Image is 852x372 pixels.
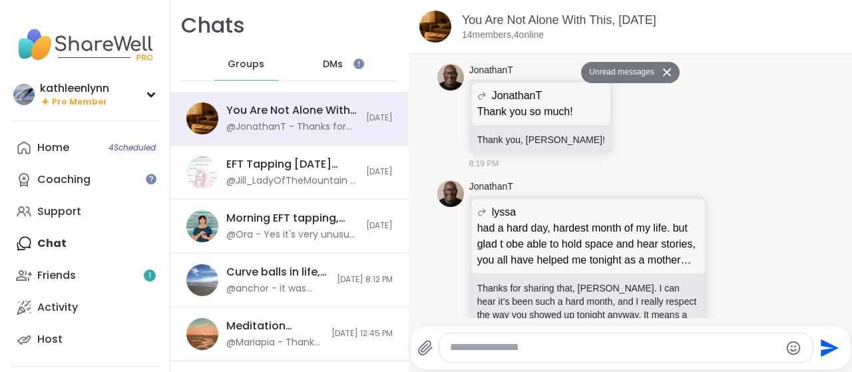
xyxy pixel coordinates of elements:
p: had a hard day, hardest month of my life. but glad t obe able to hold space and hear stories, you... [477,220,700,268]
div: @Jill_LadyOfTheMountain - totally agree [226,174,358,188]
span: JonathanT [492,88,542,104]
span: DMs [323,58,343,71]
a: Friends1 [11,260,159,291]
span: [DATE] 8:12 PM [337,274,393,285]
iframe: Spotlight [146,174,156,184]
a: Coaching [11,164,159,196]
span: [DATE] 12:45 PM [331,328,393,339]
span: 4 Scheduled [108,142,156,153]
span: [DATE] [366,166,393,178]
a: Activity [11,291,159,323]
a: Support [11,196,159,228]
a: Home4Scheduled [11,132,159,164]
div: Activity [37,300,78,315]
div: @anchor - it was great and validated all my feelings of missing these evening groups when i was g... [226,282,329,295]
a: JonathanT [469,64,513,77]
p: 14 members, 4 online [462,29,544,42]
div: @JonathanT - Thanks for sharing that, [PERSON_NAME]. I can hear it’s been such a hard month, and ... [226,120,358,134]
span: [DATE] [366,220,393,232]
h1: Chats [181,11,245,41]
p: Thank you, [PERSON_NAME]! [477,133,605,146]
img: ShareWell Nav Logo [11,21,159,68]
textarea: Type your message [450,341,779,355]
span: 1 [148,270,151,281]
iframe: Spotlight [353,59,364,69]
a: You Are Not Alone With This, [DATE] [462,13,656,27]
div: EFT Tapping [DATE] Practice, [DATE] [226,157,358,172]
img: Meditation Practice Circle, Sep 09 [186,318,218,350]
div: Host [37,332,63,347]
img: You Are Not Alone With This, Sep 12 [186,102,218,134]
div: Support [37,204,81,219]
img: https://sharewell-space-live.sfo3.digitaloceanspaces.com/user-generated/0e2c5150-e31e-4b6a-957d-4... [437,64,464,91]
img: kathleenlynn [13,84,35,105]
a: JonathanT [469,180,513,194]
span: lyssa [492,204,516,220]
span: [DATE] [366,112,393,124]
div: @Ora - Yes it's very unusual to have these technical difficulties [226,228,358,242]
span: Pro Member [52,96,107,108]
span: Groups [228,58,264,71]
img: You Are Not Alone With This, Sep 12 [419,11,451,43]
img: https://sharewell-space-live.sfo3.digitaloceanspaces.com/user-generated/0e2c5150-e31e-4b6a-957d-4... [437,180,464,207]
img: Curve balls in life, Sep 09 [186,264,218,296]
span: 8:19 PM [469,158,499,170]
div: Coaching [37,172,91,187]
img: EFT Tapping Friday Practice, Sep 12 [186,156,218,188]
img: Morning EFT tapping, calming, clearing exercises, Sep 12 [186,210,218,242]
div: You Are Not Alone With This, [DATE] [226,103,358,118]
div: Curve balls in life, [DATE] [226,265,329,279]
div: kathleenlynn [40,81,109,96]
div: Friends [37,268,76,283]
div: Home [37,140,69,155]
button: Send [813,333,843,363]
button: Emoji picker [785,340,801,356]
div: Morning EFT tapping, calming, clearing exercises, [DATE] [226,211,358,226]
p: Thank you so much! [477,104,605,120]
div: @Mariapia - Thank you, [PERSON_NAME]! [226,336,323,349]
button: Unread messages [581,62,658,83]
div: Meditation Practice Circle, [DATE] [226,319,323,333]
a: Host [11,323,159,355]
